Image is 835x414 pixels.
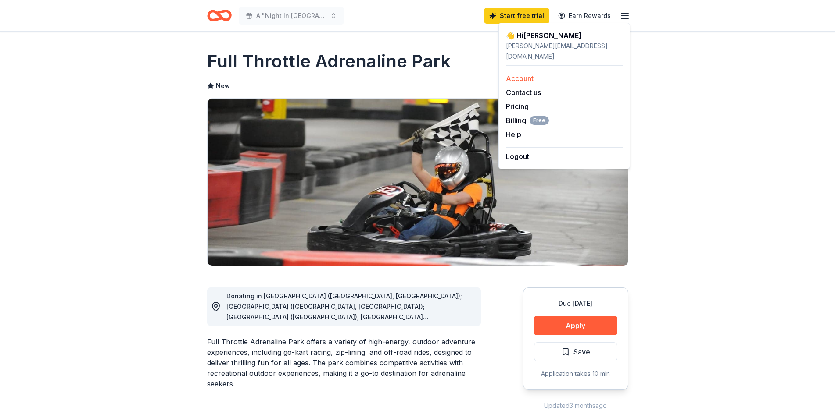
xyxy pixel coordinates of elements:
button: Help [506,129,521,140]
span: A "Night In [GEOGRAPHIC_DATA]" Charity Gala [256,11,326,21]
button: BillingFree [506,115,549,126]
a: Earn Rewards [553,8,616,24]
span: Billing [506,115,549,126]
a: Account [506,74,534,83]
span: Free [530,116,549,125]
h1: Full Throttle Adrenaline Park [207,49,451,74]
button: Contact us [506,87,541,98]
span: Donating in [GEOGRAPHIC_DATA] ([GEOGRAPHIC_DATA], [GEOGRAPHIC_DATA]); [GEOGRAPHIC_DATA] ([GEOGRAP... [226,292,462,331]
div: [PERSON_NAME][EMAIL_ADDRESS][DOMAIN_NAME] [506,41,623,62]
a: Home [207,5,232,26]
button: Logout [506,151,529,162]
img: Image for Full Throttle Adrenaline Park [208,99,628,266]
a: Start free trial [484,8,549,24]
div: Due [DATE] [534,298,617,309]
span: Save [573,346,590,357]
button: A "Night In [GEOGRAPHIC_DATA]" Charity Gala [239,7,344,25]
div: Application takes 10 min [534,368,617,379]
div: Full Throttle Adrenaline Park offers a variety of high-energy, outdoor adventure experiences, inc... [207,336,481,389]
span: New [216,81,230,91]
button: Apply [534,316,617,335]
button: Save [534,342,617,361]
div: Updated 3 months ago [523,400,628,411]
a: Pricing [506,102,529,111]
div: 👋 Hi [PERSON_NAME] [506,30,623,41]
